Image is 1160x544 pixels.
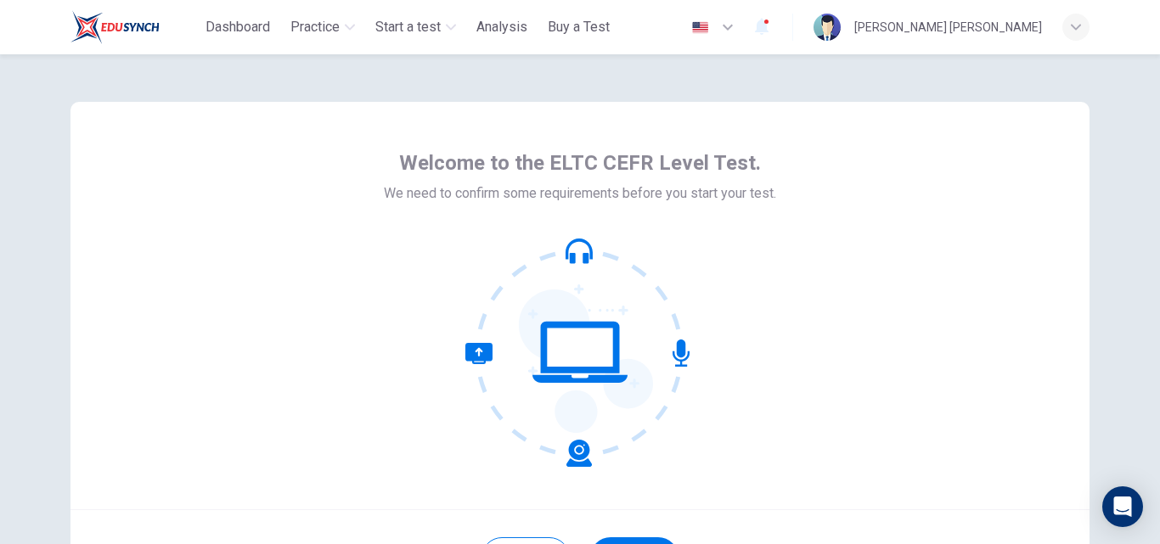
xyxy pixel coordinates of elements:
[290,17,340,37] span: Practice
[375,17,441,37] span: Start a test
[470,12,534,42] button: Analysis
[690,21,711,34] img: en
[70,10,160,44] img: ELTC logo
[548,17,610,37] span: Buy a Test
[854,17,1042,37] div: [PERSON_NAME] [PERSON_NAME]
[206,17,270,37] span: Dashboard
[369,12,463,42] button: Start a test
[1102,486,1143,527] div: Open Intercom Messenger
[384,183,776,204] span: We need to confirm some requirements before you start your test.
[814,14,841,41] img: Profile picture
[476,17,527,37] span: Analysis
[284,12,362,42] button: Practice
[399,149,761,177] span: Welcome to the ELTC CEFR Level Test.
[541,12,617,42] button: Buy a Test
[70,10,199,44] a: ELTC logo
[199,12,277,42] button: Dashboard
